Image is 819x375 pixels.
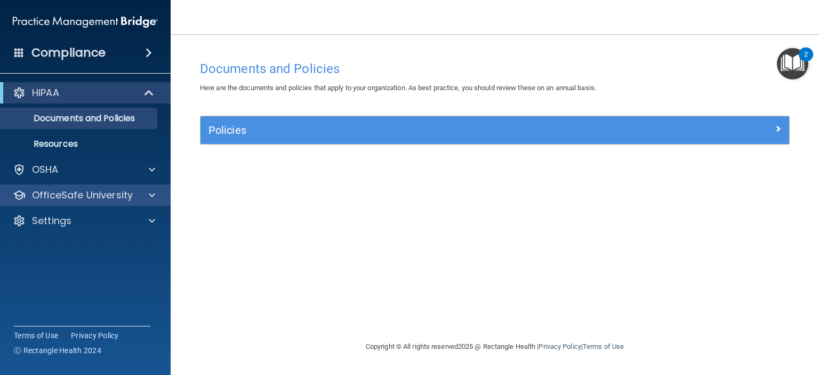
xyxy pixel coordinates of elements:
span: Here are the documents and policies that apply to your organization. As best practice, you should... [200,84,596,92]
span: Ⓒ Rectangle Health 2024 [14,345,101,356]
a: Terms of Use [583,342,624,350]
p: OfficeSafe University [32,189,133,202]
h4: Documents and Policies [200,62,790,76]
a: Settings [13,214,155,227]
div: Copyright © All rights reserved 2025 @ Rectangle Health | | [300,330,689,364]
a: Policies [208,122,781,139]
a: OSHA [13,163,155,176]
h4: Compliance [31,45,106,60]
p: HIPAA [32,86,59,99]
a: HIPAA [13,86,155,99]
img: PMB logo [13,11,158,33]
p: Documents and Policies [7,113,152,124]
button: Open Resource Center, 2 new notifications [777,48,808,79]
a: Privacy Policy [71,330,119,341]
a: Privacy Policy [539,342,581,350]
a: Terms of Use [14,330,58,341]
p: OSHA [32,163,59,176]
p: Resources [7,139,152,149]
p: Settings [32,214,71,227]
h5: Policies [208,124,634,136]
a: OfficeSafe University [13,189,155,202]
div: 2 [804,54,808,68]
